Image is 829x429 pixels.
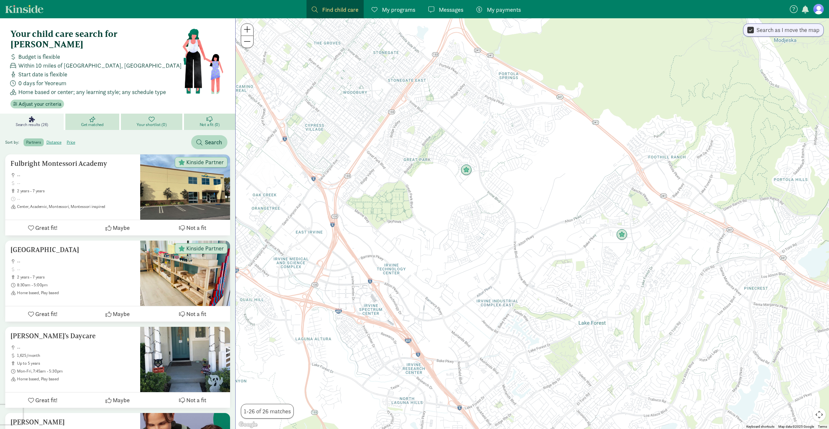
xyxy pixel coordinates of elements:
div: Click to see details [447,158,463,174]
button: Maybe [80,392,155,408]
a: Your shortlist (0) [121,114,184,130]
button: Not a fit [155,220,230,235]
button: Keyboard shortcuts [746,424,774,429]
span: -- [17,173,135,178]
span: Great fit! [35,310,58,318]
span: Great fit! [35,396,58,405]
span: 0 days for Yeoreum [18,79,66,87]
span: Start date is flexible [18,70,67,79]
span: Kinside Partner [186,246,224,251]
div: Click to see details [393,212,410,228]
span: Kinside Partner [186,159,224,165]
span: Get matched [81,122,104,127]
div: Click to see details [487,101,503,117]
span: 1,625/month [17,353,135,358]
h5: [PERSON_NAME]'s Daycare [10,332,135,340]
button: Great fit! [5,220,80,235]
div: Click to see details [621,174,637,190]
a: Terms (opens in new tab) [818,425,827,428]
div: Click to see details [583,290,599,306]
div: Click to see details [393,211,409,227]
div: Click to see details [394,124,410,141]
h4: Your child care search for [PERSON_NAME] [10,29,182,50]
span: Not a fit [186,310,206,318]
button: Not a fit [155,306,230,322]
button: Adjust your criteria [10,100,64,109]
span: Map data ©2025 Google [778,425,814,428]
div: Click to see details [354,268,371,284]
span: 2 years - 7 years [17,275,135,280]
button: Maybe [80,220,155,235]
span: My payments [487,5,521,14]
h5: [GEOGRAPHIC_DATA] [10,246,135,254]
div: Click to see details [393,209,409,226]
img: Google [237,421,259,429]
div: Click to see details [458,162,474,178]
button: Not a fit [155,392,230,408]
span: Your shortlist (0) [137,122,166,127]
span: Within 10 miles of [GEOGRAPHIC_DATA], [GEOGRAPHIC_DATA] [18,61,182,70]
span: 8:30am - 5:00pm [17,282,135,288]
button: Search [191,135,227,149]
a: Open this area in Google Maps (opens a new window) [237,421,259,429]
div: Click to see details [490,221,506,238]
span: Not a fit [186,396,206,405]
span: Maybe [113,223,130,232]
button: Maybe [80,306,155,322]
span: -- [17,345,135,350]
label: distance [44,138,64,146]
span: Search results (26) [16,122,48,127]
h5: [PERSON_NAME] [10,418,135,426]
a: Kinside [5,5,43,13]
span: Great fit! [35,223,58,232]
a: Not a fit (0) [184,114,235,130]
span: Adjust your criteria [19,100,61,108]
span: 1-26 of 26 matches [244,407,291,416]
span: up to 5 years [17,361,135,366]
span: Sort by: [5,139,23,145]
span: Home based, Play based [17,290,135,295]
label: price [64,138,78,146]
span: Search [205,138,222,147]
a: Get matched [65,114,121,130]
label: partners [24,138,43,146]
span: My programs [382,5,415,14]
span: Find child care [322,5,358,14]
span: Budget is flexible [18,52,60,61]
span: Maybe [113,396,130,405]
span: Not a fit [186,223,206,232]
div: Click to see details [614,227,630,243]
span: Not a fit (0) [200,122,220,127]
span: Home based or center; any learning style; any schedule type [18,87,166,96]
button: Great fit! [5,306,80,322]
span: 2 years - 7 years [17,188,135,194]
label: Search as I move the map [754,26,820,34]
h5: Fulbright Montessori Academy [10,160,135,167]
button: Map camera controls [813,408,826,421]
div: Click to see details [629,243,645,259]
span: -- [17,259,135,264]
span: Messages [439,5,463,14]
span: Mon-Fri, 7:45am - 5:30pm [17,369,135,374]
button: Great fit! [5,392,80,408]
span: Home based, Play based [17,376,135,382]
span: Maybe [113,310,130,318]
span: Center, Academic, Montessori, Montessori inspired [17,204,135,209]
